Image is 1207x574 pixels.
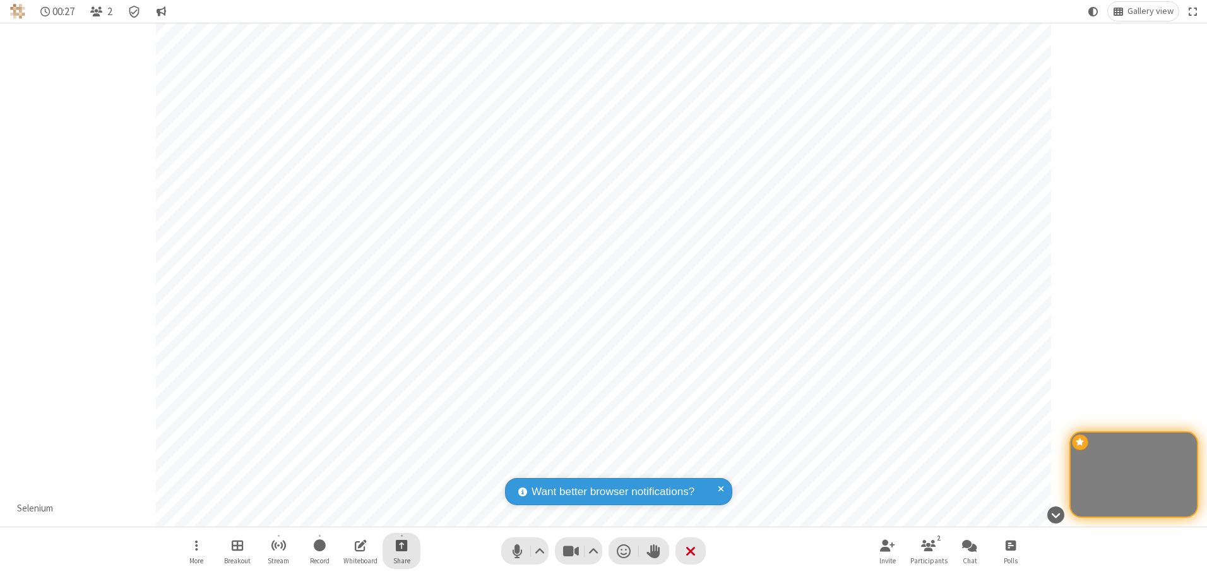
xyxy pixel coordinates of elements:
div: 2 [934,532,944,544]
button: Start recording [300,533,338,569]
div: Timer [35,2,80,21]
span: Share [393,557,410,565]
button: Start streaming [259,533,297,569]
button: Open chat [951,533,989,569]
span: Record [310,557,330,565]
button: End or leave meeting [675,537,706,565]
span: Want better browser notifications? [532,484,694,500]
span: Participants [910,557,948,565]
button: Conversation [151,2,171,21]
span: 2 [107,6,112,18]
button: Hide [1042,499,1069,530]
span: Chat [963,557,977,565]
button: Change layout [1108,2,1179,21]
span: 00:27 [52,6,74,18]
button: Video setting [585,537,602,565]
button: Mute (Alt+A) [501,537,549,565]
span: Whiteboard [343,557,378,565]
button: Using system theme [1083,2,1103,21]
span: More [189,557,203,565]
button: Start sharing [383,533,420,569]
button: Invite participants (Alt+I) [869,533,907,569]
span: Breakout [224,557,251,565]
button: Open participant list [85,2,117,21]
span: Gallery view [1127,6,1174,16]
div: Meeting details Encryption enabled [122,2,146,21]
button: Open poll [992,533,1030,569]
span: Invite [879,557,896,565]
img: QA Selenium DO NOT DELETE OR CHANGE [10,4,25,19]
span: Polls [1004,557,1018,565]
button: Open participant list [910,533,948,569]
button: Stop video (Alt+V) [555,537,602,565]
button: Fullscreen [1184,2,1203,21]
button: Send a reaction [609,537,639,565]
button: Manage Breakout Rooms [218,533,256,569]
span: Stream [268,557,289,565]
div: Selenium [13,501,58,516]
button: Open menu [177,533,215,569]
button: Open shared whiteboard [342,533,379,569]
button: Raise hand [639,537,669,565]
button: Audio settings [532,537,549,565]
